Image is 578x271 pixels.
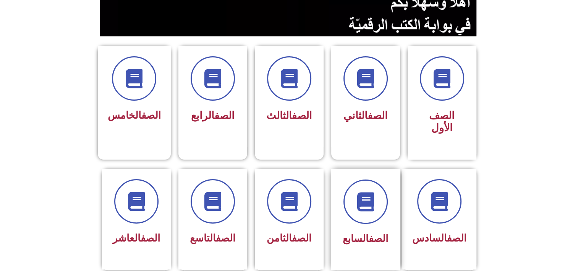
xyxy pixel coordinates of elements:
[216,232,235,244] a: الصف
[266,109,312,122] span: الثالث
[108,109,161,121] span: الخامس
[343,109,388,122] span: الثاني
[214,109,235,122] a: الصف
[343,233,388,244] span: السابع
[292,232,311,244] a: الصف
[412,232,466,244] span: السادس
[447,232,466,244] a: الصف
[113,232,160,244] span: العاشر
[190,232,235,244] span: التاسع
[368,109,388,122] a: الصف
[429,109,455,134] span: الصف الأول
[141,232,160,244] a: الصف
[292,109,312,122] a: الصف
[369,233,388,244] a: الصف
[191,109,235,122] span: الرابع
[141,109,161,121] a: الصف
[267,232,311,244] span: الثامن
